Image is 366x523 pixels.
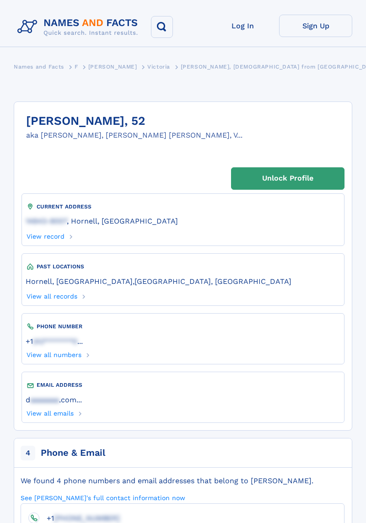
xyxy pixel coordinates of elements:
span: [PHONE_NUMBER] [54,514,120,523]
span: F [75,64,78,70]
div: , [26,271,340,290]
a: +1[PHONE_NUMBER] [39,513,120,522]
div: Phone & Email [41,447,105,459]
div: PAST LOCATIONS [26,262,340,271]
a: Sign Up [279,15,352,37]
img: Logo Names and Facts [14,15,145,39]
a: Victoria [147,61,170,72]
span: Victoria [147,64,170,70]
a: View all numbers [26,348,81,358]
span: 14843-9007 [26,217,67,225]
div: We found 4 phone numbers and email addresses that belong to [PERSON_NAME]. [21,476,344,486]
a: Log In [206,15,279,37]
a: Unlock Profile [231,167,344,189]
h1: [PERSON_NAME], 52 [26,114,242,128]
div: Unlock Profile [262,168,313,189]
a: [PERSON_NAME] [88,61,137,72]
div: EMAIL ADDRESS [26,381,340,390]
div: aka [PERSON_NAME], [PERSON_NAME] [PERSON_NAME], V... [26,130,242,141]
a: [GEOGRAPHIC_DATA], [GEOGRAPHIC_DATA] [135,276,291,286]
a: 14843-9007, Hornell, [GEOGRAPHIC_DATA] [26,216,178,225]
a: Names and Facts [14,61,64,72]
button: Search Button [151,16,173,38]
a: View record [26,230,65,240]
div: PHONE NUMBER [26,322,340,331]
a: daaaaaaa.com [26,395,76,404]
span: aaaaaaa [30,395,59,404]
img: search-icon [155,20,169,34]
span: 4 [21,446,35,460]
a: F [75,61,78,72]
div: CURRENT ADDRESS [26,202,340,211]
span: [PERSON_NAME] [88,64,137,70]
a: View all records [26,290,77,300]
a: Hornell, [GEOGRAPHIC_DATA] [26,276,133,286]
a: View all emails [26,407,74,417]
a: See [PERSON_NAME]'s full contact information now [21,493,185,502]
